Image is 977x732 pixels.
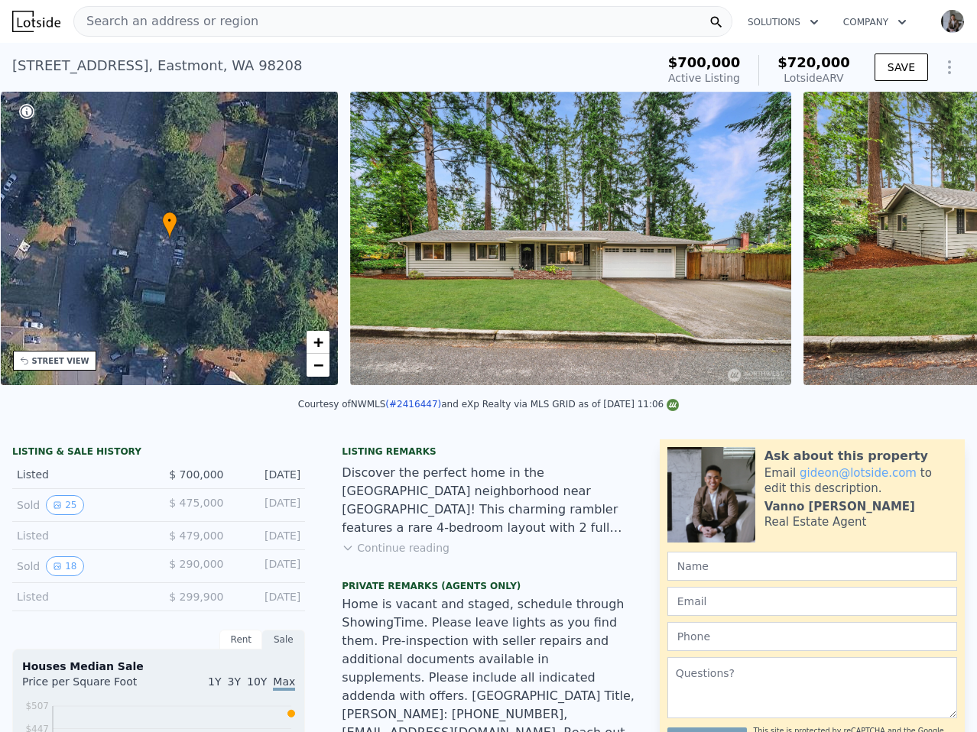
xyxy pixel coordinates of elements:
[934,52,965,83] button: Show Options
[22,674,159,698] div: Price per Square Foot
[764,465,957,496] div: Email to edit this description.
[12,11,60,32] img: Lotside
[262,630,305,649] div: Sale
[875,53,928,81] button: SAVE
[350,92,790,385] img: Sale: 167463599 Parcel: 103812960
[22,659,295,674] div: Houses Median Sale
[17,528,147,543] div: Listed
[342,540,450,555] button: Continue reading
[668,54,741,70] span: $700,000
[667,552,957,581] input: Name
[764,499,915,514] div: Vanno [PERSON_NAME]
[307,331,329,354] a: Zoom in
[235,589,300,604] div: [DATE]
[235,495,300,515] div: [DATE]
[162,212,177,238] div: •
[831,8,919,36] button: Company
[342,445,635,458] div: Listing remarks
[764,514,867,530] div: Real Estate Agent
[17,467,147,482] div: Listed
[74,12,258,31] span: Search an address or region
[777,54,850,70] span: $720,000
[273,675,295,691] span: Max
[800,466,917,480] a: gideon@lotside.com
[735,8,831,36] button: Solutions
[668,72,740,84] span: Active Listing
[169,497,223,509] span: $ 475,000
[313,355,323,374] span: −
[12,445,305,461] div: LISTING & SALE HISTORY
[940,9,965,34] img: avatar
[313,332,323,351] span: +
[777,70,850,86] div: Lotside ARV
[235,528,300,543] div: [DATE]
[208,675,221,688] span: 1Y
[17,556,147,576] div: Sold
[32,355,89,367] div: STREET VIEW
[342,580,635,595] div: Private Remarks (Agents Only)
[307,354,329,377] a: Zoom out
[46,556,83,576] button: View historical data
[667,622,957,651] input: Phone
[235,467,300,482] div: [DATE]
[385,399,441,410] a: (#2416447)
[46,495,83,515] button: View historical data
[17,589,147,604] div: Listed
[12,55,302,76] div: [STREET_ADDRESS] , Eastmont , WA 98208
[247,675,267,688] span: 10Y
[228,675,241,688] span: 3Y
[342,464,635,537] div: Discover the perfect home in the [GEOGRAPHIC_DATA] neighborhood near [GEOGRAPHIC_DATA]! This char...
[169,530,223,542] span: $ 479,000
[667,587,957,616] input: Email
[764,447,928,465] div: Ask about this property
[169,558,223,570] span: $ 290,000
[162,214,177,228] span: •
[169,468,223,481] span: $ 700,000
[169,591,223,603] span: $ 299,900
[219,630,262,649] div: Rent
[298,399,679,410] div: Courtesy of NWMLS and eXp Realty via MLS GRID as of [DATE] 11:06
[235,556,300,576] div: [DATE]
[667,399,679,411] img: NWMLS Logo
[25,701,49,711] tspan: $507
[17,495,147,515] div: Sold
